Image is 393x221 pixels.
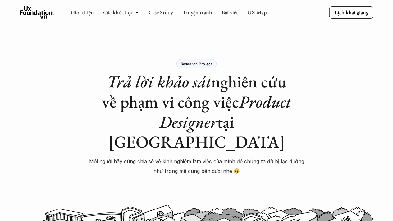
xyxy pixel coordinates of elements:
a: Giới thiệu [71,9,94,16]
p: Research Project [181,62,212,66]
a: Các khóa học [103,9,133,16]
p: Lịch khai giảng [334,9,368,16]
a: Case Study [149,9,173,16]
p: Mỗi người hãy cùng chia sẻ về kinh nghiệm làm việc của mình để chúng ta đỡ bị lạc đường như trong... [88,157,305,176]
em: Product Designer [159,91,295,133]
h1: nghiên cứu về phạm vi công việc tại [GEOGRAPHIC_DATA] [88,71,305,152]
a: UX Map [247,9,267,16]
a: Truyện tranh [182,9,212,16]
a: Bài viết [222,9,238,16]
a: Lịch khai giảng [329,6,373,18]
em: Trả lời khảo sát [107,71,211,92]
